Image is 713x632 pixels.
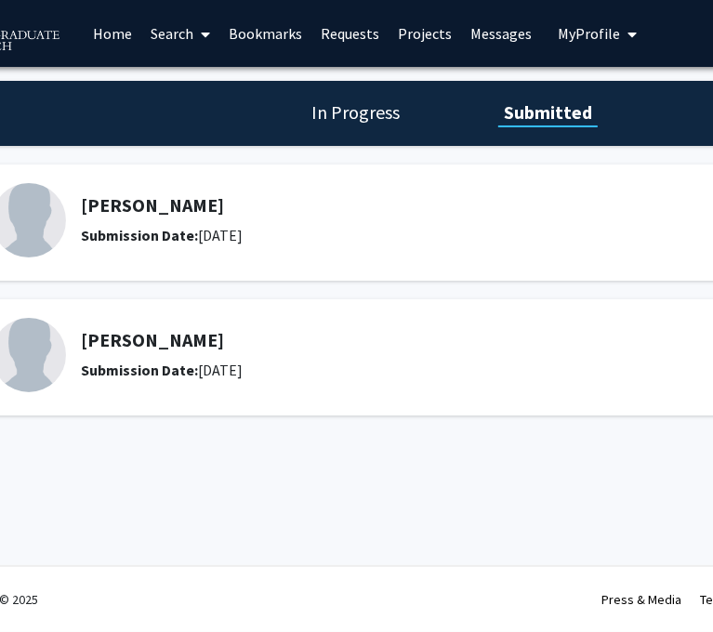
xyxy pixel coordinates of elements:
h1: In Progress [306,99,405,125]
span: My Profile [558,24,620,43]
div: [DATE] [81,224,655,246]
b: Submission Date: [81,226,198,244]
b: Submission Date: [81,361,198,379]
h5: [PERSON_NAME] [81,329,655,351]
h5: [PERSON_NAME] [81,194,655,217]
a: Messages [461,1,541,66]
div: [DATE] [81,359,655,381]
a: Projects [389,1,461,66]
h1: Submitted [498,99,598,125]
iframe: Chat [14,548,79,618]
a: Bookmarks [219,1,311,66]
a: Requests [311,1,389,66]
a: Press & Media [601,591,681,608]
a: Search [141,1,219,66]
a: Home [84,1,141,66]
